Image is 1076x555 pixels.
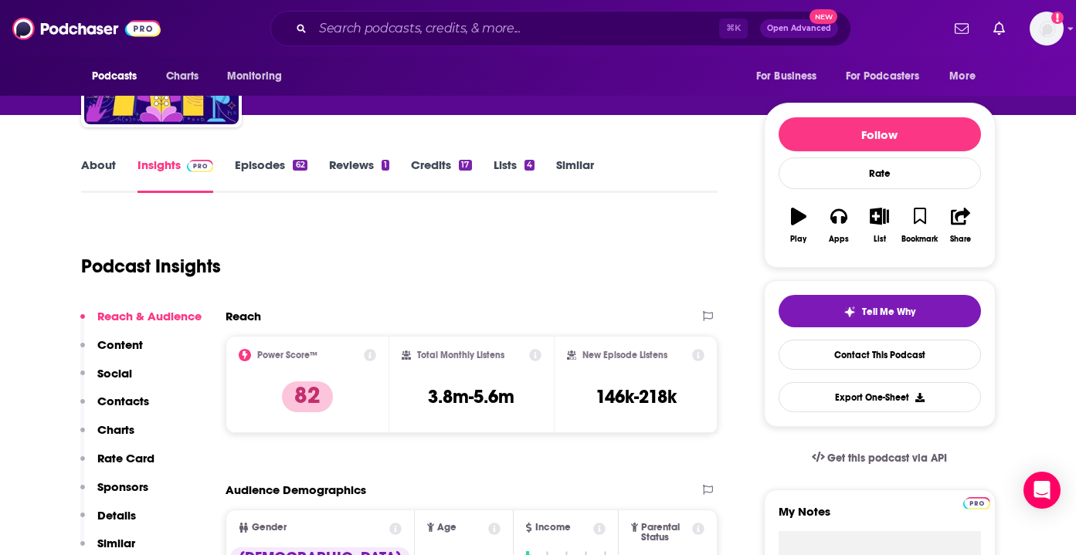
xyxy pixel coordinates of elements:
[226,309,261,323] h2: Reach
[252,523,287,533] span: Gender
[836,62,942,91] button: open menu
[382,160,389,171] div: 1
[97,451,154,465] p: Rate Card
[80,422,134,451] button: Charts
[417,350,504,360] h2: Total Monthly Listens
[596,385,677,408] h3: 146k-218k
[1030,12,1064,46] span: Logged in as megcassidy
[1030,12,1064,46] button: Show profile menu
[767,25,831,32] span: Open Advanced
[187,160,214,172] img: Podchaser Pro
[779,340,981,370] a: Contact This Podcast
[779,117,981,151] button: Follow
[524,160,535,171] div: 4
[166,66,199,87] span: Charts
[270,11,851,46] div: Search podcasts, credits, & more...
[80,309,202,337] button: Reach & Audience
[641,523,690,543] span: Parental Status
[556,157,594,193] a: Similar
[80,508,136,536] button: Details
[987,15,1011,42] a: Show notifications dropdown
[901,235,938,244] div: Bookmark
[874,235,886,244] div: List
[80,451,154,479] button: Rate Card
[97,366,132,381] p: Social
[329,157,389,193] a: Reviews1
[779,198,819,253] button: Play
[745,62,837,91] button: open menu
[97,479,148,494] p: Sponsors
[1051,12,1064,24] svg: Add a profile image
[216,62,302,91] button: open menu
[97,394,149,408] p: Contacts
[12,14,161,43] img: Podchaser - Follow, Share and Rate Podcasts
[293,160,307,171] div: 62
[949,66,976,87] span: More
[97,337,143,352] p: Content
[810,9,837,24] span: New
[939,62,995,91] button: open menu
[428,385,514,408] h3: 3.8m-5.6m
[137,157,214,193] a: InsightsPodchaser Pro
[843,306,856,318] img: tell me why sparkle
[846,66,920,87] span: For Podcasters
[900,198,940,253] button: Bookmark
[411,157,471,193] a: Credits17
[949,15,975,42] a: Show notifications dropdown
[827,452,947,465] span: Get this podcast via API
[535,523,571,533] span: Income
[80,337,143,366] button: Content
[859,198,899,253] button: List
[963,497,990,509] img: Podchaser Pro
[80,394,149,422] button: Contacts
[282,381,333,412] p: 82
[235,157,307,193] a: Episodes62
[582,350,667,360] h2: New Episode Listens
[829,235,849,244] div: Apps
[779,157,981,189] div: Rate
[80,479,148,508] button: Sponsors
[719,19,748,39] span: ⌘ K
[799,439,960,477] a: Get this podcast via API
[756,66,817,87] span: For Business
[779,382,981,412] button: Export One-Sheet
[313,16,719,41] input: Search podcasts, credits, & more...
[819,198,859,253] button: Apps
[81,157,116,193] a: About
[156,62,209,91] a: Charts
[226,482,366,497] h2: Audience Demographics
[862,306,915,318] span: Tell Me Why
[227,66,282,87] span: Monitoring
[1030,12,1064,46] img: User Profile
[80,366,132,394] button: Social
[97,536,135,550] p: Similar
[760,19,838,38] button: Open AdvancedNew
[963,495,990,509] a: Pro website
[1023,472,1061,509] div: Open Intercom Messenger
[92,66,137,87] span: Podcasts
[779,295,981,327] button: tell me why sparkleTell Me Why
[97,309,202,323] p: Reach & Audience
[940,198,980,253] button: Share
[779,504,981,531] label: My Notes
[494,157,535,193] a: Lists4
[437,523,457,533] span: Age
[97,508,136,523] p: Details
[950,235,971,244] div: Share
[97,422,134,437] p: Charts
[81,255,221,278] h1: Podcast Insights
[257,350,317,360] h2: Power Score™
[81,62,158,91] button: open menu
[459,160,471,171] div: 17
[790,235,806,244] div: Play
